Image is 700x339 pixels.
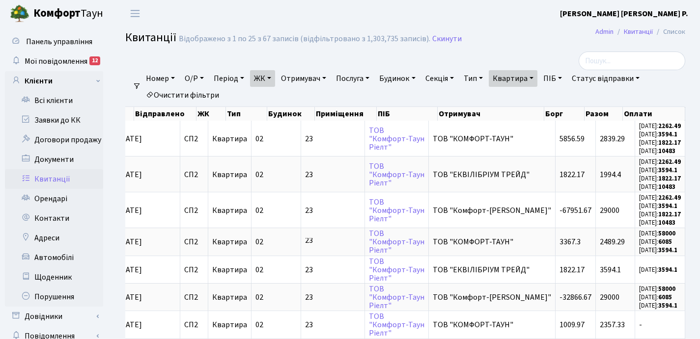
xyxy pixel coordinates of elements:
[568,70,644,87] a: Статус відправки
[377,107,438,121] th: ПІБ
[255,236,263,247] span: 02
[5,287,103,307] a: Порушення
[639,138,681,147] small: [DATE]:
[658,246,677,255] b: 3594.1
[600,319,625,330] span: 2357.33
[181,70,208,87] a: О/Р
[560,205,591,216] span: -67951.67
[581,22,700,42] nav: breadcrumb
[639,321,681,329] span: -
[212,236,247,247] span: Квартира
[255,319,263,330] span: 02
[639,301,677,310] small: [DATE]:
[433,135,551,143] span: ТОВ "КОМФОРТ-ТАУН"
[184,135,204,143] span: СП2
[118,293,176,301] span: [DATE]
[25,56,87,67] span: Мої повідомлення
[118,207,176,214] span: [DATE]
[658,166,677,175] b: 3594.1
[432,34,462,44] a: Скинути
[212,319,247,330] span: Квартира
[184,293,204,301] span: СП2
[255,264,263,275] span: 02
[658,174,681,183] b: 1822.17
[184,238,204,246] span: СП2
[196,107,225,121] th: ЖК
[33,5,103,22] span: Таун
[653,26,685,37] li: Список
[639,218,675,227] small: [DATE]:
[639,265,677,274] small: [DATE]:
[142,70,179,87] a: Номер
[658,157,681,166] b: 2262.49
[255,205,263,216] span: 02
[658,218,675,227] b: 10483
[369,228,424,256] a: ТОВ"Комфорт-ТаунРіелт"
[212,133,247,144] span: Квартира
[184,266,204,274] span: СП2
[5,150,103,169] a: Документи
[5,52,103,71] a: Мої повідомлення12
[118,238,176,246] span: [DATE]
[639,130,677,139] small: [DATE]:
[560,133,585,144] span: 5856.59
[658,138,681,147] b: 1822.17
[460,70,487,87] a: Тип
[5,130,103,150] a: Договори продажу
[369,256,424,284] a: ТОВ"Комфорт-ТаунРіелт"
[375,70,419,87] a: Будинок
[585,107,623,121] th: Разом
[658,229,675,238] b: 58000
[623,107,685,121] th: Оплати
[5,71,103,91] a: Клієнти
[134,107,197,121] th: Відправлено
[267,107,314,121] th: Будинок
[658,237,672,246] b: 6085
[210,70,248,87] a: Період
[305,238,361,246] span: 23
[560,292,591,303] span: -32866.67
[369,197,424,224] a: ТОВ"Комфорт-ТаунРіелт"
[250,70,275,87] a: ЖК
[433,293,551,301] span: ТОВ "Комфорт-[PERSON_NAME]"
[658,202,677,210] b: 3594.1
[305,171,361,179] span: 23
[639,285,675,293] small: [DATE]:
[125,29,176,46] span: Квитанції
[212,205,247,216] span: Квартира
[600,133,625,144] span: 2839.29
[639,166,677,175] small: [DATE]:
[184,321,204,329] span: СП2
[639,193,681,202] small: [DATE]:
[658,183,675,191] b: 10483
[305,135,361,143] span: 23
[118,135,176,143] span: [DATE]
[5,189,103,209] a: Орендарі
[332,70,373,87] a: Послуга
[305,321,361,329] span: 23
[600,236,625,247] span: 2489.29
[5,228,103,248] a: Адреси
[433,207,551,214] span: ТОВ "Комфорт-[PERSON_NAME]"
[277,70,330,87] a: Отримувач
[560,319,585,330] span: 1009.97
[560,236,581,247] span: 3367.3
[658,122,681,130] b: 2262.49
[579,52,685,70] input: Пошук...
[305,293,361,301] span: 23
[315,107,377,121] th: Приміщення
[639,174,681,183] small: [DATE]:
[658,285,675,293] b: 58000
[369,125,424,153] a: ТОВ"Комфорт-ТаунРіелт"
[369,284,424,311] a: ТОВ"Комфорт-ТаунРіелт"
[212,264,247,275] span: Квартира
[560,8,688,20] a: [PERSON_NAME] [PERSON_NAME] Р.
[560,169,585,180] span: 1822.17
[5,267,103,287] a: Щоденник
[658,147,675,156] b: 10483
[5,91,103,110] a: Всі клієнти
[639,202,677,210] small: [DATE]:
[123,5,147,22] button: Переключити навігацію
[179,34,430,44] div: Відображено з 1 по 25 з 67 записів (відфільтровано з 1,303,735 записів).
[5,248,103,267] a: Автомобілі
